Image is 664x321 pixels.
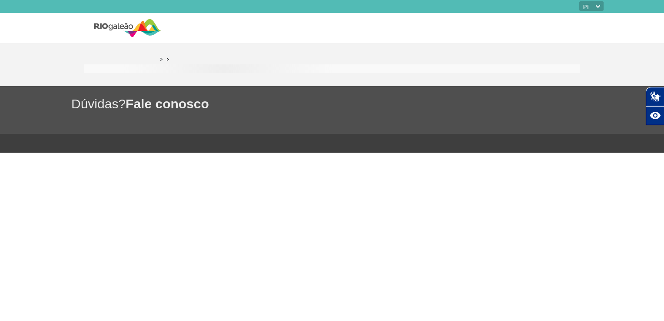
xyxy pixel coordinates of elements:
[166,54,169,64] a: >
[126,97,209,111] span: Fale conosco
[646,87,664,106] button: Abrir tradutor de língua de sinais.
[646,87,664,125] div: Plugin de acessibilidade da Hand Talk.
[160,54,163,64] a: >
[71,95,664,113] h1: Dúvidas?
[646,106,664,125] button: Abrir recursos assistivos.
